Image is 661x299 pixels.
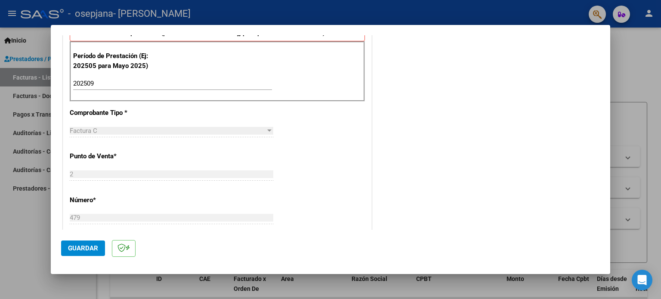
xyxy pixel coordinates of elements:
[68,244,98,252] span: Guardar
[70,151,158,161] p: Punto de Venta
[632,270,652,290] div: Open Intercom Messenger
[73,51,160,71] p: Período de Prestación (Ej: 202505 para Mayo 2025)
[70,108,158,118] p: Comprobante Tipo *
[75,19,345,37] strong: Luego de guardar debe preaprobar la factura asociandola a un legajo de integración y subir la doc...
[61,240,105,256] button: Guardar
[70,127,97,135] span: Factura C
[70,195,158,205] p: Número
